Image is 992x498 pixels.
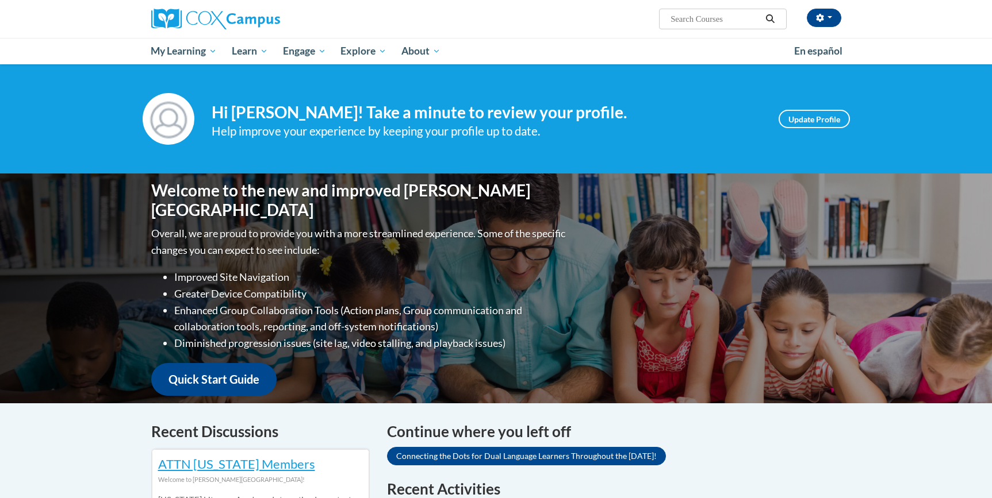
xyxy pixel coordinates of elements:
a: About [394,38,448,64]
a: Explore [333,38,394,64]
a: Quick Start Guide [151,363,277,396]
li: Diminished progression issues (site lag, video stalling, and playback issues) [174,335,568,352]
li: Greater Device Compatibility [174,285,568,302]
span: Learn [232,44,268,58]
p: Overall, we are proud to provide you with a more streamlined experience. Some of the specific cha... [151,225,568,258]
img: Profile Image [143,93,194,145]
h1: Welcome to the new and improved [PERSON_NAME][GEOGRAPHIC_DATA] [151,181,568,219]
h4: Hi [PERSON_NAME]! Take a minute to review your profile. [212,103,761,122]
li: Enhanced Group Collaboration Tools (Action plans, Group communication and collaboration tools, re... [174,302,568,335]
span: Explore [340,44,386,58]
button: Account Settings [807,9,841,27]
input: Search Courses [669,12,761,26]
h4: Continue where you left off [387,420,841,443]
span: About [401,44,441,58]
span: My Learning [151,44,217,58]
div: Main menu [134,38,859,64]
span: En español [794,45,842,57]
div: Welcome to [PERSON_NAME][GEOGRAPHIC_DATA]! [158,473,363,486]
span: Engage [283,44,326,58]
a: Engage [275,38,334,64]
a: Learn [224,38,275,64]
img: Cox Campus [151,9,280,29]
a: Connecting the Dots for Dual Language Learners Throughout the [DATE]! [387,447,666,465]
li: Improved Site Navigation [174,269,568,285]
a: My Learning [144,38,225,64]
h4: Recent Discussions [151,420,370,443]
a: ATTN [US_STATE] Members [158,456,315,472]
button: Search [761,12,779,26]
a: Cox Campus [151,9,370,29]
div: Help improve your experience by keeping your profile up to date. [212,122,761,141]
a: En español [787,39,850,63]
a: Update Profile [779,110,850,128]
